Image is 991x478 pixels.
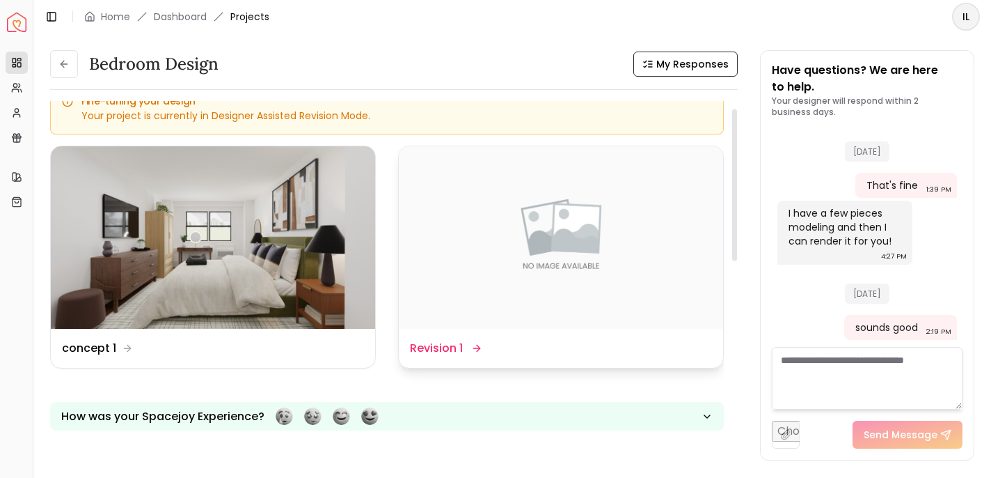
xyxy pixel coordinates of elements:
[7,13,26,32] a: Spacejoy
[855,321,918,334] div: sounds good
[845,141,889,162] span: [DATE]
[881,249,907,263] div: 4:27 PM
[926,183,951,196] div: 1:39 PM
[62,96,712,106] h5: Fine-tuning your design
[84,10,269,24] nav: breadcrumb
[89,53,219,75] h3: Bedroom design
[952,3,980,31] button: IL
[953,4,978,29] span: IL
[866,178,918,192] div: That's fine
[101,10,130,24] a: Home
[410,340,463,357] dd: Revision 1
[633,52,738,77] button: My Responses
[845,284,889,304] span: [DATE]
[656,57,729,71] span: My Responses
[772,95,962,118] p: Your designer will respond within 2 business days.
[7,13,26,32] img: Spacejoy Logo
[50,402,724,431] button: How was your Spacejoy Experience?Feeling terribleFeeling badFeeling goodFeeling awesome
[62,340,116,357] dd: concept 1
[50,146,376,369] a: concept 1concept 1
[788,206,898,248] div: I have a few pieces modeling and then I can render it for you!
[230,10,269,24] span: Projects
[926,325,951,339] div: 2:19 PM
[61,408,264,425] p: How was your Spacejoy Experience?
[62,109,712,123] div: Your project is currently in Designer Assisted Revision Mode.
[772,62,962,95] p: Have questions? We are here to help.
[51,146,375,329] img: concept 1
[399,146,723,329] img: Revision 1
[154,10,207,24] a: Dashboard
